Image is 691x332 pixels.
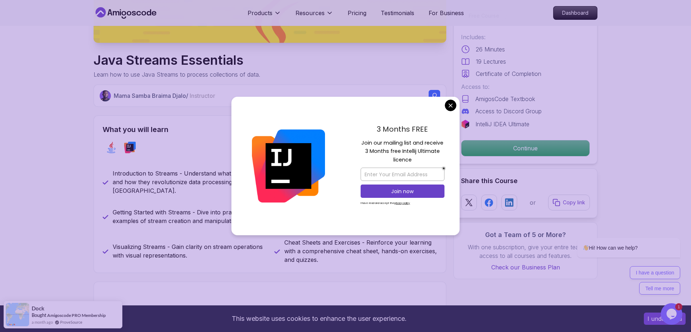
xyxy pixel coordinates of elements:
p: Visualizing Streams - Gain clarity on stream operations with visual representations. [113,242,266,260]
span: Bought [32,312,46,318]
p: 26 Minutes [476,45,505,54]
p: Access to: [461,82,590,91]
a: ProveSource [60,319,82,325]
p: Dashboard [554,6,597,19]
p: Mama Samba Braima Djalo / [114,91,215,100]
p: With one subscription, give your entire team access to all courses and features. [461,243,590,260]
p: Introduction to Streams - Understand what streams are and how they revolutionize data processing ... [113,169,266,195]
p: Certificate of Completion [476,69,541,78]
button: Accept cookies [644,313,686,325]
p: Getting Started with Streams - Dive into practical examples of stream creation and manipulation. [113,208,266,225]
div: This website uses cookies to enhance the user experience. [5,311,633,327]
p: or [530,198,536,207]
p: Includes: [461,33,590,41]
iframe: chat widget [661,303,684,325]
span: Instructor [190,92,215,99]
h3: Got a Team of 5 or More? [461,230,590,240]
p: Resources [295,9,325,17]
a: For Business [429,9,464,17]
p: 19 Lectures [476,57,506,66]
span: a month ago [32,319,53,325]
img: intellij logo [124,142,136,153]
h1: Java Streams Essentials [94,53,260,67]
iframe: chat widget [554,173,684,300]
p: Cheat Sheets and Exercises - Reinforce your learning with a comprehensive cheat sheet, hands-on e... [284,238,437,264]
h2: Unlock the Power of Java Streams [100,304,406,316]
img: provesource social proof notification image [6,303,29,326]
p: Products [248,9,272,17]
h2: Share this Course [461,176,590,186]
a: Amigoscode PRO Membership [47,313,106,318]
a: Dashboard [553,6,597,20]
img: jetbrains logo [461,120,470,128]
p: Access to Discord Group [475,107,542,115]
span: Dock [32,305,44,311]
p: IntelliJ IDEA Ultimate [475,120,529,128]
button: Copy link [548,195,590,210]
p: AmigosCode Textbook [475,95,535,103]
a: Check our Business Plan [461,263,590,272]
img: java logo [105,142,117,153]
p: Learn how to use Java Streams to process collections of data. [94,70,260,79]
button: Continue [461,140,590,156]
img: Nelson Djalo [100,90,111,101]
p: Continue [461,140,590,156]
a: Testimonials [381,9,414,17]
a: Pricing [348,9,366,17]
button: Products [248,9,281,23]
button: Resources [295,9,333,23]
h2: What you will learn [103,124,437,135]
